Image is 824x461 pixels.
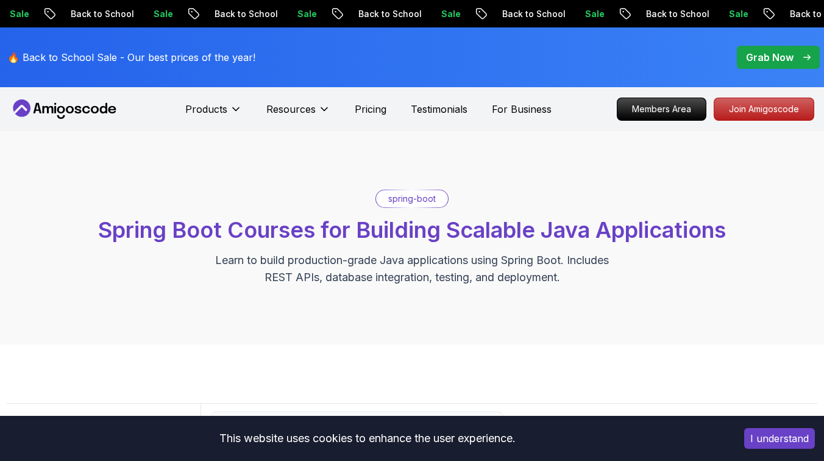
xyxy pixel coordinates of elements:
[202,8,285,20] p: Back to School
[746,50,794,65] p: Grab Now
[207,252,617,286] p: Learn to build production-grade Java applications using Spring Boot. Includes REST APIs, database...
[633,8,716,20] p: Back to School
[489,8,572,20] p: Back to School
[716,8,755,20] p: Sale
[266,102,330,126] button: Resources
[355,102,386,116] a: Pricing
[714,98,814,121] a: Join Amigoscode
[617,98,706,120] p: Members Area
[185,102,227,116] p: Products
[617,98,706,121] a: Members Area
[266,102,316,116] p: Resources
[7,50,255,65] p: 🔥 Back to School Sale - Our best prices of the year!
[744,428,815,449] button: Accept cookies
[98,216,726,243] span: Spring Boot Courses for Building Scalable Java Applications
[714,98,814,120] p: Join Amigoscode
[411,102,467,116] a: Testimonials
[141,8,180,20] p: Sale
[9,425,726,452] div: This website uses cookies to enhance the user experience.
[572,8,611,20] p: Sale
[346,8,428,20] p: Back to School
[428,8,467,20] p: Sale
[388,193,436,205] p: spring-boot
[492,102,552,116] a: For Business
[185,102,242,126] button: Products
[58,8,141,20] p: Back to School
[285,8,324,20] p: Sale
